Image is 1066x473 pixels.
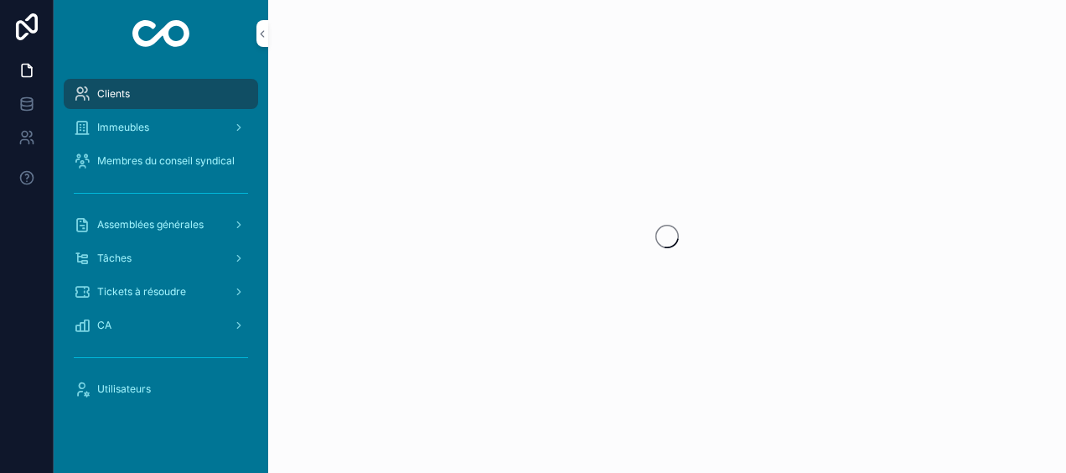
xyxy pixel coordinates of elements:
[64,310,258,340] a: CA
[97,154,235,168] span: Membres du conseil syndical
[97,252,132,265] span: Tâches
[97,319,111,332] span: CA
[97,285,186,299] span: Tickets à résoudre
[54,67,268,426] div: scrollable content
[97,382,151,396] span: Utilisateurs
[97,218,204,231] span: Assemblées générales
[64,79,258,109] a: Clients
[97,87,130,101] span: Clients
[64,374,258,404] a: Utilisateurs
[64,112,258,143] a: Immeubles
[64,146,258,176] a: Membres du conseil syndical
[132,20,190,47] img: App logo
[64,277,258,307] a: Tickets à résoudre
[64,243,258,273] a: Tâches
[64,210,258,240] a: Assemblées générales
[97,121,149,134] span: Immeubles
